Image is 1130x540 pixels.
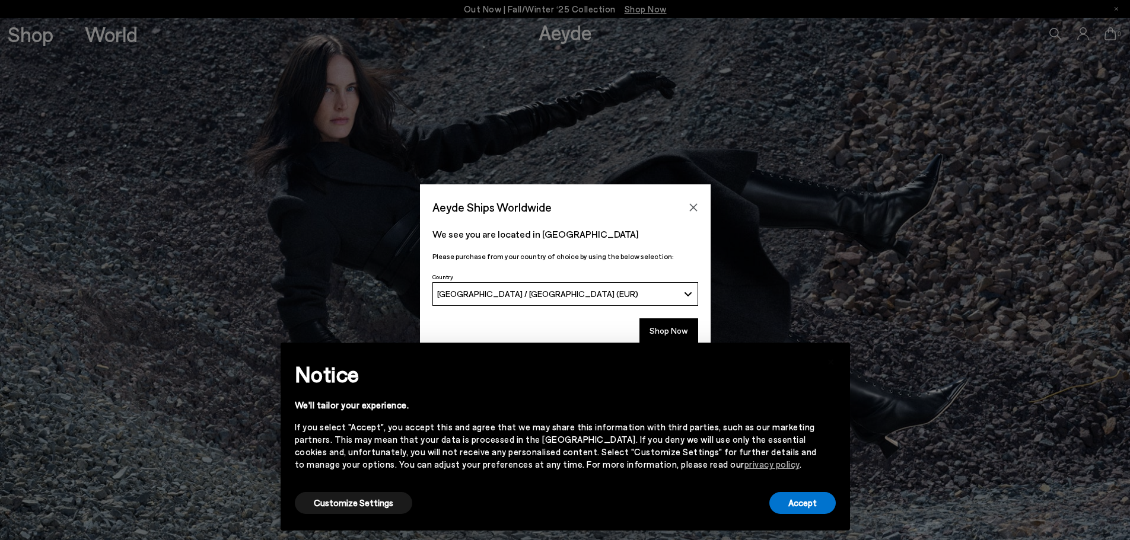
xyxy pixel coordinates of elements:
[769,492,836,514] button: Accept
[432,251,698,262] p: Please purchase from your country of choice by using the below selection:
[295,359,817,389] h2: Notice
[295,399,817,411] div: We'll tailor your experience.
[432,227,698,241] p: We see you are located in [GEOGRAPHIC_DATA]
[817,346,845,375] button: Close this notice
[744,459,800,469] a: privacy policy
[432,197,552,218] span: Aeyde Ships Worldwide
[437,289,638,299] span: [GEOGRAPHIC_DATA] / [GEOGRAPHIC_DATA] (EUR)
[295,492,412,514] button: Customize Settings
[827,352,835,369] span: ×
[295,421,817,471] div: If you select "Accept", you accept this and agree that we may share this information with third p...
[432,273,453,280] span: Country
[685,199,702,216] button: Close
[639,318,698,343] button: Shop Now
